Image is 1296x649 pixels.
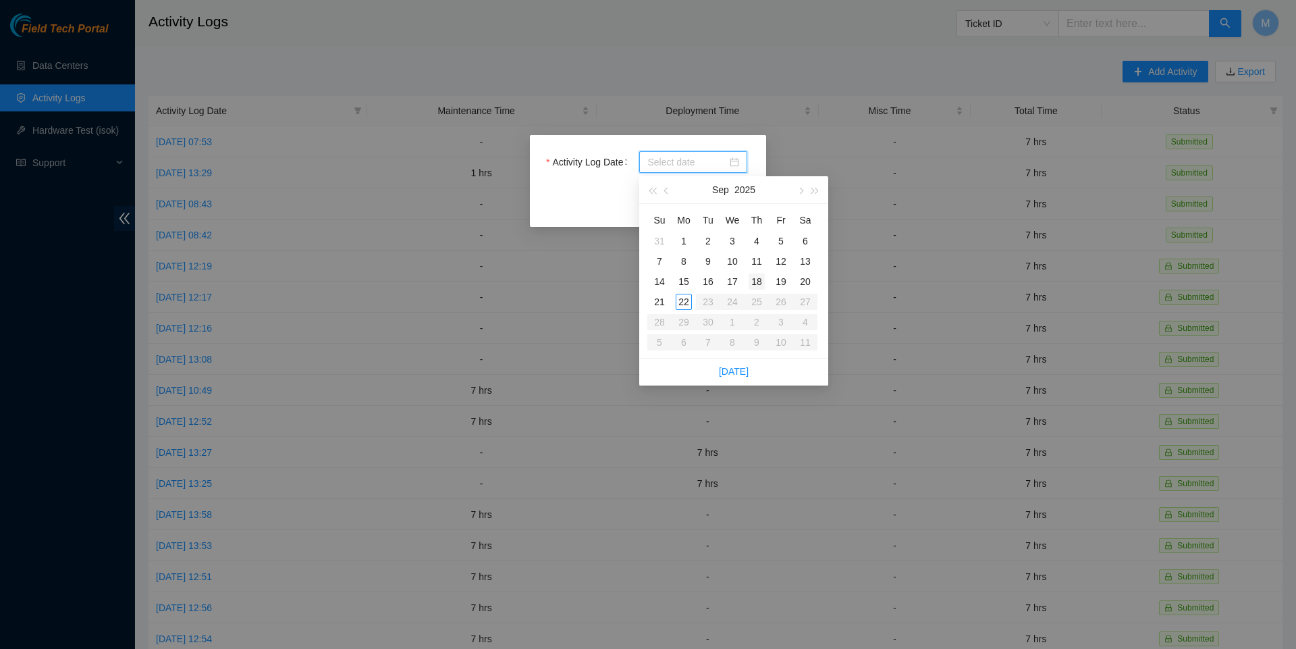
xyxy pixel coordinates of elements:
[676,274,692,290] div: 15
[647,155,727,170] input: Activity Log Date
[647,292,672,312] td: 2025-09-21
[647,251,672,271] td: 2025-09-07
[773,233,789,249] div: 5
[700,233,716,249] div: 2
[672,231,696,251] td: 2025-09-01
[749,274,765,290] div: 18
[647,231,672,251] td: 2025-08-31
[676,253,692,269] div: 8
[651,233,668,249] div: 31
[651,274,668,290] div: 14
[773,253,789,269] div: 12
[672,251,696,271] td: 2025-09-08
[696,251,720,271] td: 2025-09-09
[797,253,813,269] div: 13
[719,366,749,377] a: [DATE]
[749,233,765,249] div: 4
[734,176,755,203] button: 2025
[700,253,716,269] div: 9
[672,209,696,231] th: Mo
[769,251,793,271] td: 2025-09-12
[745,271,769,292] td: 2025-09-18
[696,231,720,251] td: 2025-09-02
[696,209,720,231] th: Tu
[769,231,793,251] td: 2025-09-05
[672,271,696,292] td: 2025-09-15
[676,233,692,249] div: 1
[651,294,668,310] div: 21
[696,271,720,292] td: 2025-09-16
[745,209,769,231] th: Th
[797,233,813,249] div: 6
[651,253,668,269] div: 7
[745,251,769,271] td: 2025-09-11
[712,176,729,203] button: Sep
[793,251,817,271] td: 2025-09-13
[720,231,745,251] td: 2025-09-03
[720,271,745,292] td: 2025-09-17
[647,209,672,231] th: Su
[720,209,745,231] th: We
[724,233,740,249] div: 3
[720,251,745,271] td: 2025-09-10
[672,292,696,312] td: 2025-09-22
[700,274,716,290] div: 16
[769,271,793,292] td: 2025-09-19
[749,253,765,269] div: 11
[793,231,817,251] td: 2025-09-06
[793,209,817,231] th: Sa
[724,253,740,269] div: 10
[793,271,817,292] td: 2025-09-20
[546,151,632,173] label: Activity Log Date
[769,209,793,231] th: Fr
[773,274,789,290] div: 19
[647,271,672,292] td: 2025-09-14
[676,294,692,310] div: 22
[724,274,740,290] div: 17
[797,274,813,290] div: 20
[745,231,769,251] td: 2025-09-04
